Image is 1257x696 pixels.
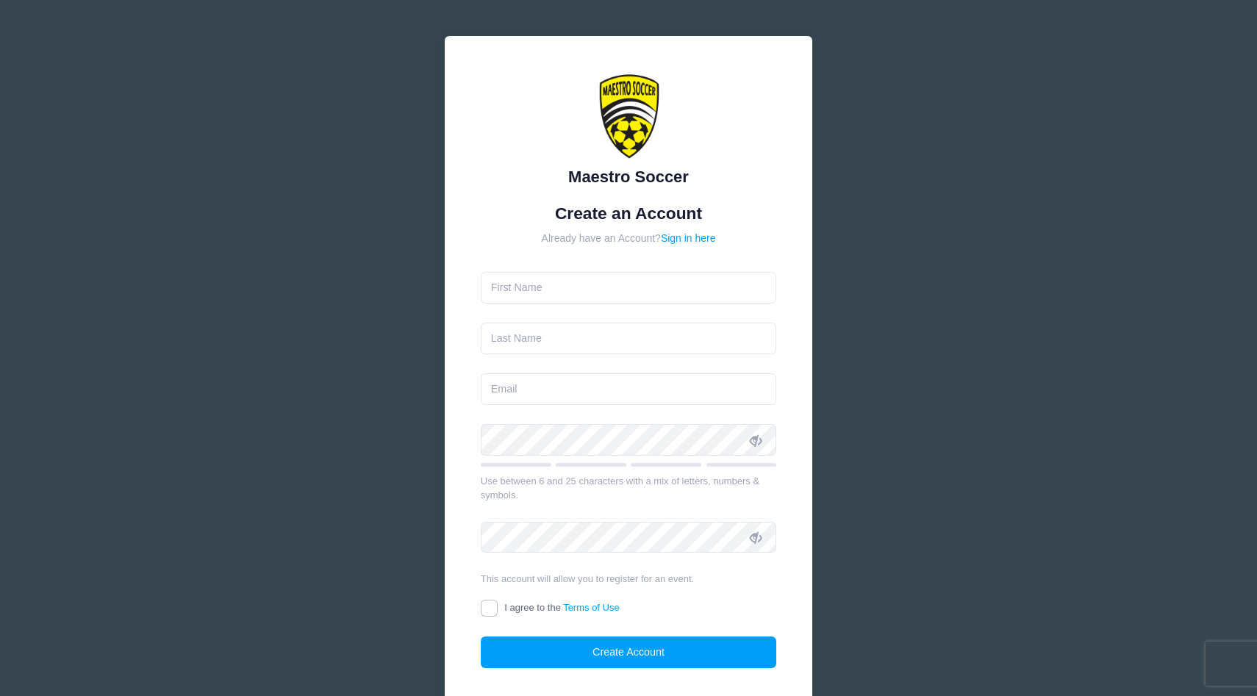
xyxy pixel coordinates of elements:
div: Already have an Account? [481,231,777,246]
input: Last Name [481,323,777,354]
span: I agree to the [504,602,619,613]
div: Maestro Soccer [481,165,777,189]
a: Sign in here [661,232,716,244]
input: Email [481,373,777,405]
input: I agree to theTerms of Use [481,600,498,617]
div: This account will allow you to register for an event. [481,572,777,586]
div: Use between 6 and 25 characters with a mix of letters, numbers & symbols. [481,474,777,503]
input: First Name [481,272,777,304]
a: Terms of Use [563,602,620,613]
img: Maestro Soccer [584,72,673,160]
h1: Create an Account [481,204,777,223]
button: Create Account [481,636,777,668]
